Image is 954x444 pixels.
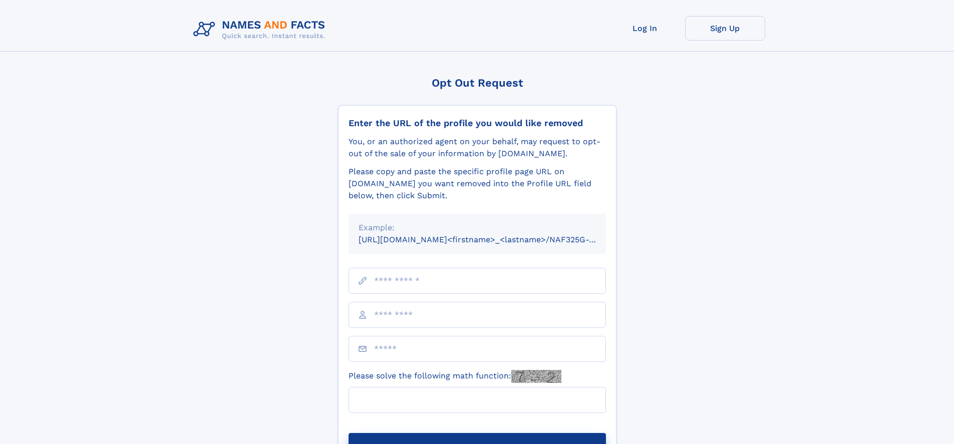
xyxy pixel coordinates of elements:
[349,370,561,383] label: Please solve the following math function:
[685,16,765,41] a: Sign Up
[349,166,606,202] div: Please copy and paste the specific profile page URL on [DOMAIN_NAME] you want removed into the Pr...
[605,16,685,41] a: Log In
[189,16,334,43] img: Logo Names and Facts
[359,235,625,244] small: [URL][DOMAIN_NAME]<firstname>_<lastname>/NAF325G-xxxxxxxx
[349,136,606,160] div: You, or an authorized agent on your behalf, may request to opt-out of the sale of your informatio...
[349,118,606,129] div: Enter the URL of the profile you would like removed
[338,77,616,89] div: Opt Out Request
[359,222,596,234] div: Example:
